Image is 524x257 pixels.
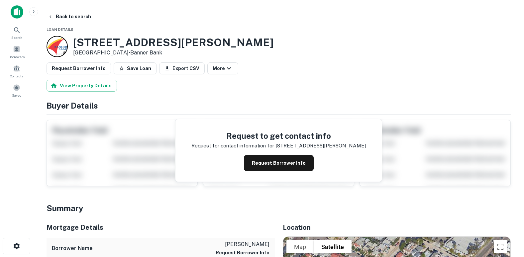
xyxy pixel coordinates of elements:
[130,49,162,56] a: Banner Bank
[47,80,117,92] button: View Property Details
[2,62,31,80] a: Contacts
[216,240,269,248] p: [PERSON_NAME]
[191,130,366,142] h4: Request to get contact info
[11,5,23,19] img: capitalize-icon.png
[2,81,31,99] a: Saved
[494,240,507,253] button: Toggle fullscreen view
[275,142,366,150] p: [STREET_ADDRESS][PERSON_NAME]
[45,11,94,23] button: Back to search
[52,244,93,252] h6: Borrower Name
[2,43,31,61] a: Borrowers
[191,142,274,150] p: Request for contact information for
[2,24,31,42] a: Search
[73,49,273,57] p: [GEOGRAPHIC_DATA] •
[114,62,157,74] button: Save Loan
[491,204,524,236] iframe: Chat Widget
[10,73,23,79] span: Contacts
[216,249,269,257] button: Request Borrower Info
[286,240,314,253] button: Show street map
[12,93,22,98] span: Saved
[9,54,25,59] span: Borrowers
[47,62,111,74] button: Request Borrower Info
[314,240,352,253] button: Show satellite imagery
[47,222,275,232] h5: Mortgage Details
[159,62,205,74] button: Export CSV
[11,35,22,40] span: Search
[47,28,73,32] span: Loan Details
[244,155,314,171] button: Request Borrower Info
[47,202,511,214] h4: Summary
[73,36,273,49] h3: [STREET_ADDRESS][PERSON_NAME]
[283,222,511,232] h5: Location
[47,100,511,112] h4: Buyer Details
[207,62,238,74] button: More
